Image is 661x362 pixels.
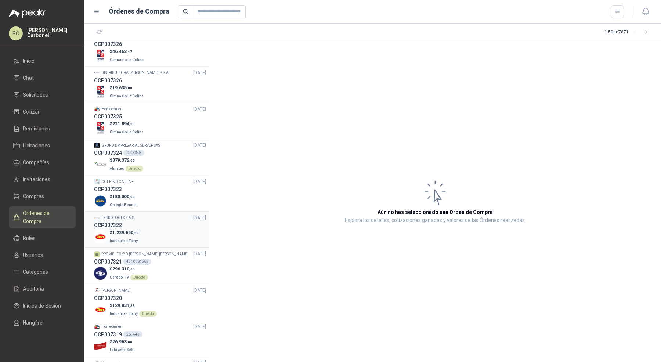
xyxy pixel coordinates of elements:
[94,215,206,245] a: Company LogoFERROTOOLS S.A.S.[DATE] OCP007322Company Logo$1.229.650,80Industrias Tomy
[94,40,122,48] h3: OCP007326
[94,143,100,148] img: Company Logo
[23,141,50,150] span: Licitaciones
[112,158,135,163] span: 379.372
[110,94,144,98] span: Gimnasio La Colina
[101,179,134,185] p: COFEIND ON LINE
[94,287,206,317] a: Company Logo[PERSON_NAME][DATE] OCP007320Company Logo$129.831,38Industrias TomyDirecto
[110,312,138,316] span: Industrias Tomy
[9,105,76,119] a: Cotizar
[23,251,43,259] span: Usuarios
[101,215,135,221] p: FERROTOOLS S.A.S.
[23,319,43,327] span: Hangfire
[101,143,160,148] p: GRUPO EMPRESARIAL SERVER SAS
[94,142,206,172] a: Company LogoGRUPO EMPRESARIAL SERVER SAS[DATE] OCP007324OC 8348Company Logo$379.372,00AlmatecDirecto
[193,142,206,149] span: [DATE]
[94,267,107,280] img: Company Logo
[127,340,132,344] span: ,00
[94,33,206,63] a: Company LogoPAPELERÍA UNIVERSAL DISTRIBUIDORA[DATE] OCP007326Company Logo$46.462,47Gimnasio La Co...
[110,58,144,62] span: Gimnasio La Colina
[23,285,44,293] span: Auditoria
[94,112,122,121] h3: OCP007325
[101,324,122,330] p: Homecenter
[110,239,138,243] span: Industrias Tomy
[9,231,76,245] a: Roles
[112,266,135,272] span: 296.310
[139,311,157,317] div: Directo
[9,189,76,203] a: Compras
[193,106,206,113] span: [DATE]
[94,324,100,330] img: Company Logo
[94,230,107,243] img: Company Logo
[94,323,206,354] a: Company LogoHomecenter[DATE] OCP007319261443Company Logo$76.963,00Lafayette SAS
[110,48,145,55] p: $
[23,234,36,242] span: Roles
[23,192,44,200] span: Compras
[133,231,139,235] span: ,80
[109,6,169,17] h1: Órdenes de Compra
[110,85,145,92] p: $
[94,185,122,193] h3: OCP007323
[9,282,76,296] a: Auditoria
[94,258,122,266] h3: OCP007321
[23,209,69,225] span: Órdenes de Compra
[9,26,23,40] div: PC
[110,203,138,207] span: Colegio Bennett
[112,339,132,344] span: 76.963
[94,251,206,281] a: PROVIELEC Y/O [PERSON_NAME] [PERSON_NAME][DATE] OCP0073214510004565Company Logo$296.310,00Caracol...
[101,70,169,76] p: DISTRIBUIDORA [PERSON_NAME] G S.A
[94,178,206,208] a: Company LogoCOFEIND ON LINE[DATE] OCP007323Company Logo$180.000,00Colegio Bennett
[110,193,139,200] p: $
[101,288,131,294] p: [PERSON_NAME]
[94,70,100,76] img: Company Logo
[130,275,148,280] div: Directo
[94,339,107,352] img: Company Logo
[129,267,135,271] span: ,00
[110,302,157,309] p: $
[112,85,132,90] span: 19.635
[110,266,148,273] p: $
[94,194,107,207] img: Company Logo
[9,248,76,262] a: Usuarios
[23,302,61,310] span: Inicios de Sesión
[378,208,493,216] h3: Aún no has seleccionado una Orden de Compra
[101,251,188,257] p: PROVIELEC Y/O [PERSON_NAME] [PERSON_NAME]
[110,229,139,236] p: $
[94,69,206,100] a: Company LogoDISTRIBUIDORA [PERSON_NAME] G S.A[DATE] OCP007326Company Logo$19.635,00Gimnasio La Co...
[9,155,76,169] a: Compañías
[94,158,107,171] img: Company Logo
[604,26,652,38] div: 1 - 50 de 7871
[23,74,34,82] span: Chat
[112,121,135,126] span: 211.894
[23,268,48,276] span: Categorías
[23,57,35,65] span: Inicio
[9,172,76,186] a: Invitaciones
[123,331,142,337] div: 261443
[23,125,50,133] span: Remisiones
[94,287,100,293] img: Company Logo
[9,206,76,228] a: Órdenes de Compra
[193,323,206,330] span: [DATE]
[94,149,122,157] h3: OCP007324
[110,130,144,134] span: Gimnasio La Colina
[193,251,206,258] span: [DATE]
[23,175,50,183] span: Invitaciones
[94,179,100,184] img: Company Logo
[112,194,135,199] span: 180.000
[94,122,107,135] img: Company Logo
[127,50,132,54] span: ,47
[94,215,100,221] img: Company Logo
[94,330,122,338] h3: OCP007319
[112,303,135,308] span: 129.831
[345,216,526,225] p: Explora los detalles, cotizaciones ganadas y valores de las Órdenes realizadas.
[112,230,139,235] span: 1.229.650
[9,9,46,18] img: Logo peakr
[9,299,76,313] a: Inicios de Sesión
[123,150,144,156] div: OC 8348
[9,71,76,85] a: Chat
[129,122,135,126] span: ,00
[193,287,206,294] span: [DATE]
[110,338,135,345] p: $
[94,221,122,229] h3: OCP007322
[110,157,143,164] p: $
[94,294,122,302] h3: OCP007320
